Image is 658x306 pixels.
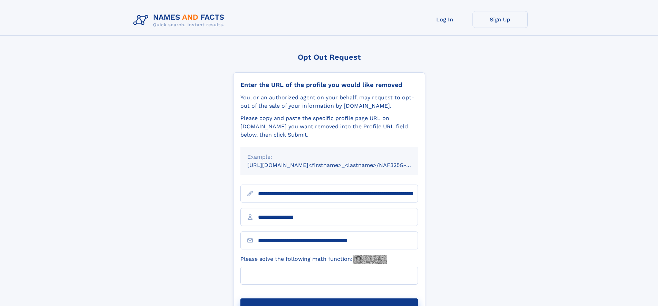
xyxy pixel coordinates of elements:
[240,114,418,139] div: Please copy and paste the specific profile page URL on [DOMAIN_NAME] you want removed into the Pr...
[240,81,418,89] div: Enter the URL of the profile you would like removed
[247,153,411,161] div: Example:
[233,53,425,61] div: Opt Out Request
[417,11,473,28] a: Log In
[131,11,230,30] img: Logo Names and Facts
[473,11,528,28] a: Sign Up
[247,162,431,168] small: [URL][DOMAIN_NAME]<firstname>_<lastname>/NAF325G-xxxxxxxx
[240,93,418,110] div: You, or an authorized agent on your behalf, may request to opt-out of the sale of your informatio...
[240,255,387,264] label: Please solve the following math function:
